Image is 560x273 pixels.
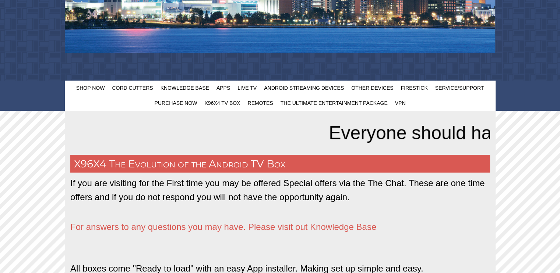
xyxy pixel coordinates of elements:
span: Shop Now [76,85,105,91]
span: Apps [216,85,230,91]
a: Shop Now [73,81,109,96]
span: If you are visiting for the First time you may be offered Special offers via the The Chat. These ... [70,178,485,202]
a: Android Streaming Devices [260,81,348,96]
span: Cord Cutters [112,85,153,91]
a: FireStick [397,81,432,96]
span: Remotes [247,100,273,106]
a: Cord Cutters [108,81,156,96]
span: Live TV [237,85,257,91]
a: Apps [213,81,234,96]
a: X96X4 TV Box [201,96,244,111]
span: The Ultimate Entertainment Package [281,100,388,106]
a: The Ultimate Entertainment Package [277,96,391,111]
span: Service/Support [435,85,484,91]
span: Knowledge Base [161,85,209,91]
a: Other Devices [348,81,397,96]
a: VPN [391,96,409,111]
a: For answers to any questions you may have. Please visit out Knowledge Base [70,226,376,231]
span: VPN [395,100,406,106]
a: Service/Support [432,81,488,96]
span: X96X4 TV Box [204,100,240,106]
a: Remotes [244,96,277,111]
a: Knowledge Base [157,81,213,96]
span: X96X4 The Evolution of the Android TV Box [74,157,285,170]
span: For answers to any questions you may have. Please visit out Knowledge Base [70,222,376,232]
span: Purchase Now [155,100,197,106]
marquee: Everyone should have a VPN, if you are expeiencing any issues try using the VPN....Many services ... [70,118,490,148]
span: Android Streaming Devices [264,85,344,91]
span: FireStick [401,85,428,91]
span: Other Devices [351,85,393,91]
a: Purchase Now [151,96,201,111]
a: Live TV [234,81,260,96]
